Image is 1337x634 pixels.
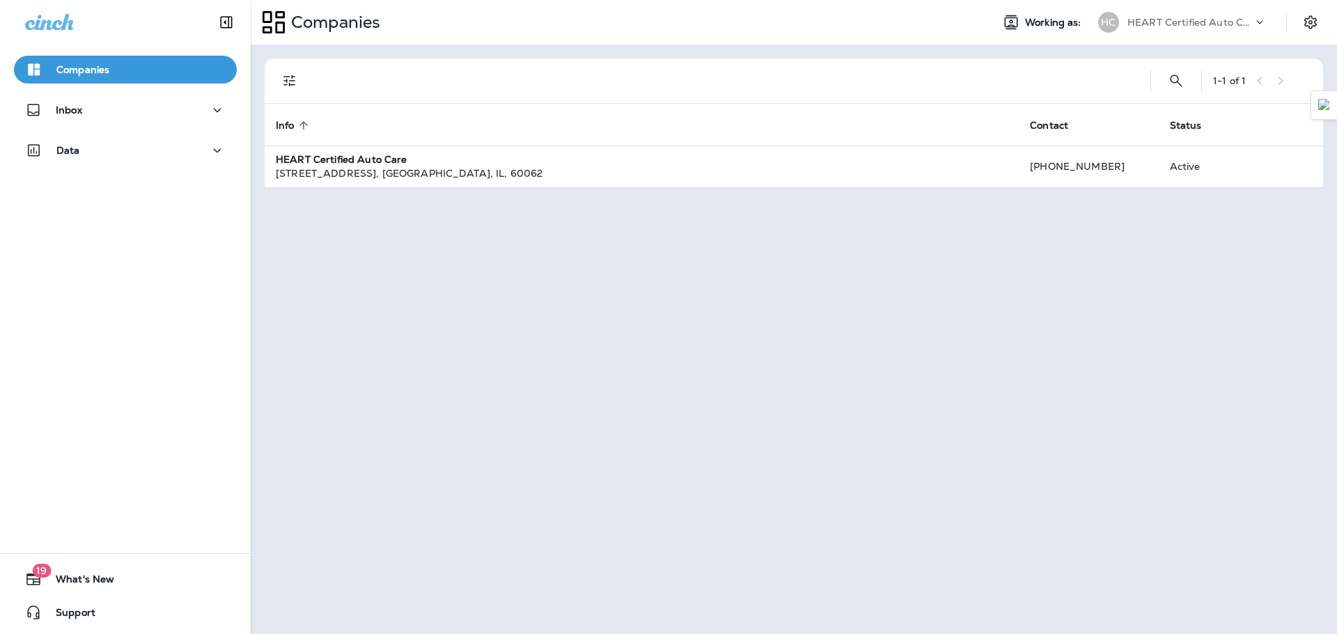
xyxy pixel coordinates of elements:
button: Filters [276,67,304,95]
button: Support [14,599,237,626]
span: 19 [32,564,51,578]
span: What's New [42,573,114,590]
button: 19What's New [14,565,237,593]
span: Info [276,120,295,132]
p: Inbox [56,104,82,116]
button: Search Companies [1162,67,1190,95]
button: Companies [14,56,237,84]
button: Data [14,136,237,164]
p: Companies [56,64,109,75]
td: [PHONE_NUMBER] [1019,145,1158,187]
span: Contact [1030,119,1086,132]
span: Info [276,119,313,132]
span: Support [42,607,95,624]
button: Settings [1298,10,1323,35]
button: Collapse Sidebar [207,8,246,36]
span: Status [1170,120,1202,132]
button: Inbox [14,96,237,124]
strong: HEART Certified Auto Care [276,153,407,166]
p: HEART Certified Auto Care [1127,17,1253,28]
td: Active [1159,145,1248,187]
span: Working as: [1025,17,1084,29]
img: Detect Auto [1318,99,1331,111]
div: HC [1098,12,1119,33]
p: Data [56,145,80,156]
div: [STREET_ADDRESS] , [GEOGRAPHIC_DATA] , IL , 60062 [276,166,1008,180]
span: Status [1170,119,1220,132]
span: Contact [1030,120,1068,132]
div: 1 - 1 of 1 [1213,75,1246,86]
p: Companies [286,12,380,33]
